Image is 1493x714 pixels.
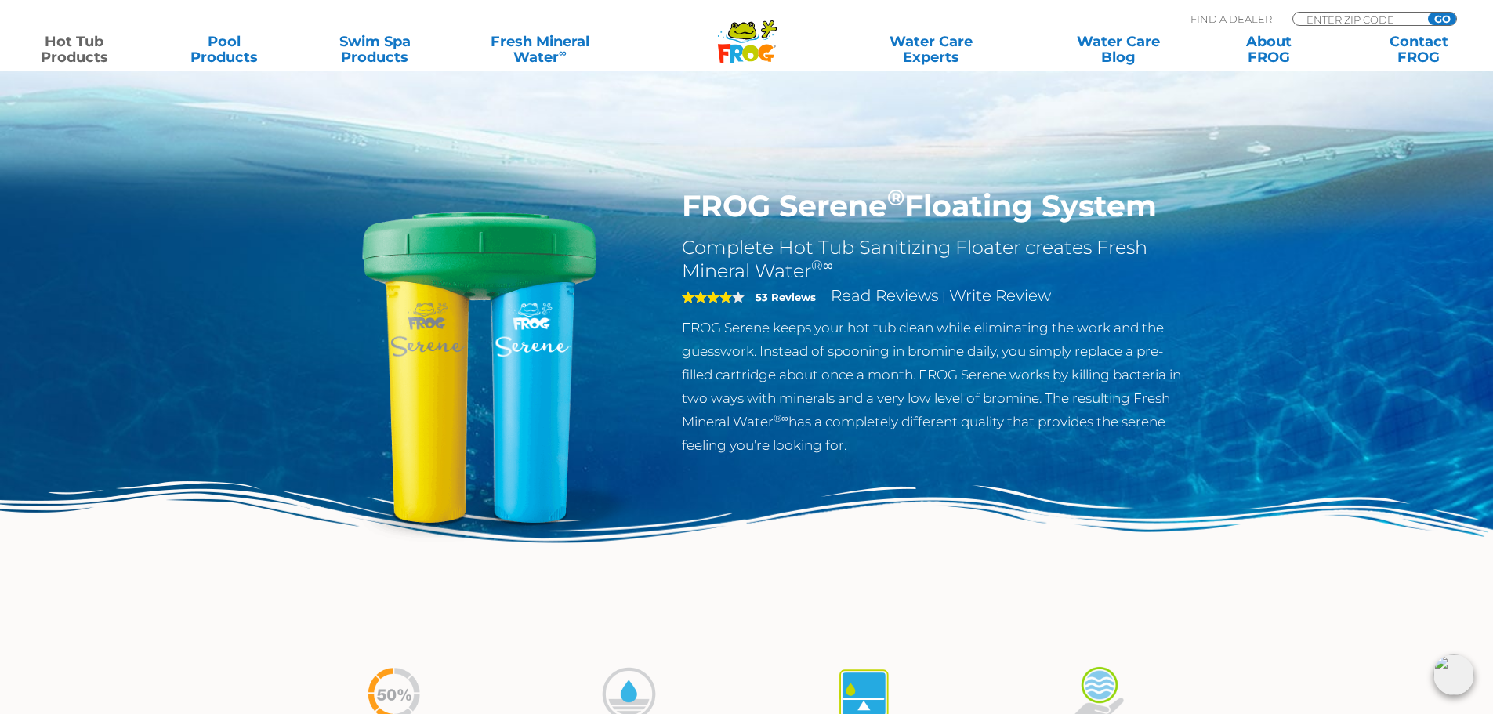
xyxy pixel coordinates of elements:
[166,34,283,65] a: PoolProducts
[774,412,788,424] sup: ®∞
[942,289,946,304] span: |
[1060,34,1176,65] a: Water CareBlog
[1428,13,1456,25] input: GO
[682,291,732,303] span: 4
[1361,34,1477,65] a: ContactFROG
[559,46,567,59] sup: ∞
[756,291,816,303] strong: 53 Reviews
[1210,34,1327,65] a: AboutFROG
[682,316,1194,457] p: FROG Serene keeps your hot tub clean while eliminating the work and the guesswork. Instead of spo...
[1433,654,1474,695] img: openIcon
[1305,13,1411,26] input: Zip Code Form
[466,34,613,65] a: Fresh MineralWater∞
[1190,12,1272,26] p: Find A Dealer
[317,34,433,65] a: Swim SpaProducts
[682,236,1194,283] h2: Complete Hot Tub Sanitizing Floater creates Fresh Mineral Water
[836,34,1026,65] a: Water CareExperts
[887,183,904,211] sup: ®
[682,188,1194,224] h1: FROG Serene Floating System
[16,34,132,65] a: Hot TubProducts
[831,286,939,305] a: Read Reviews
[949,286,1051,305] a: Write Review
[300,188,659,547] img: hot-tub-product-serene-floater.png
[811,257,833,274] sup: ®∞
